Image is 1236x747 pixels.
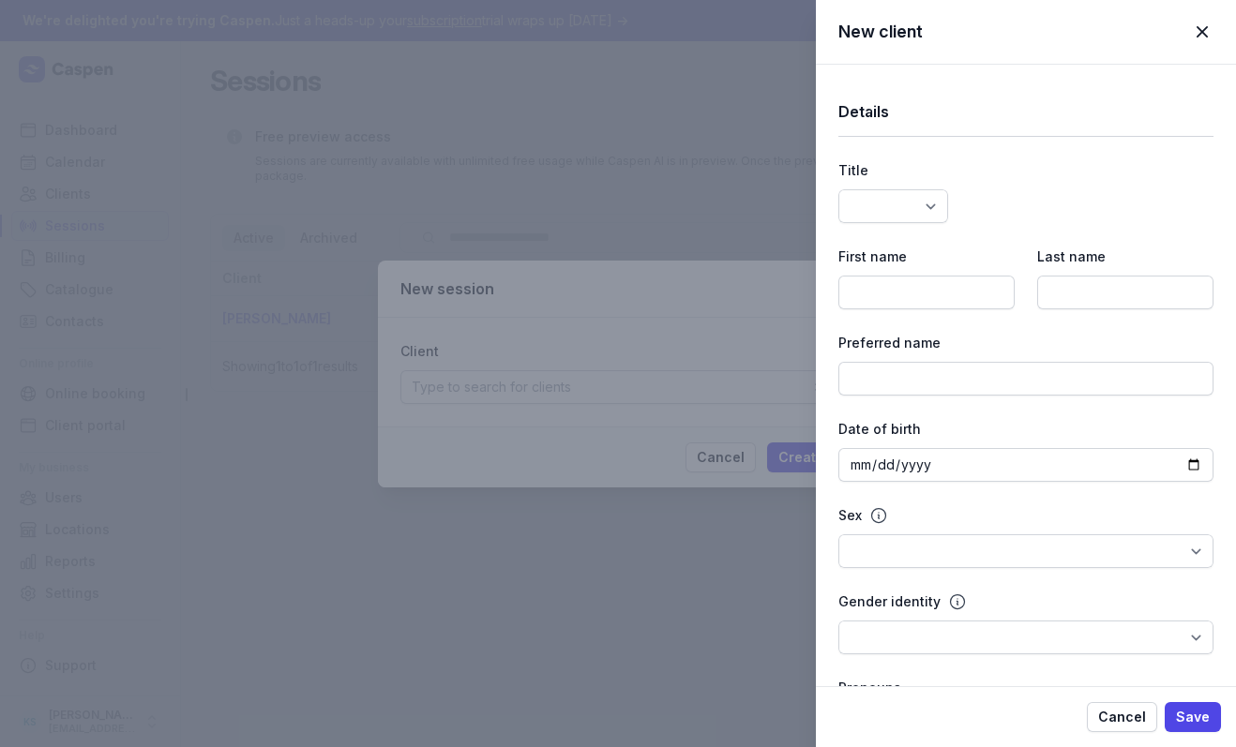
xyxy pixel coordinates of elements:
[1037,246,1213,268] div: Last name
[1176,706,1210,728] span: Save
[838,98,1213,125] h1: Details
[838,246,1015,268] div: First name
[838,590,941,613] div: Gender identity
[838,21,923,43] h2: New client
[1165,702,1221,732] button: Save
[1087,702,1157,732] button: Cancel
[838,504,862,527] div: Sex
[838,677,901,699] div: Pronouns
[838,159,948,182] div: Title
[1098,706,1146,728] span: Cancel
[838,332,1213,354] div: Preferred name
[838,418,1213,441] div: Date of birth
